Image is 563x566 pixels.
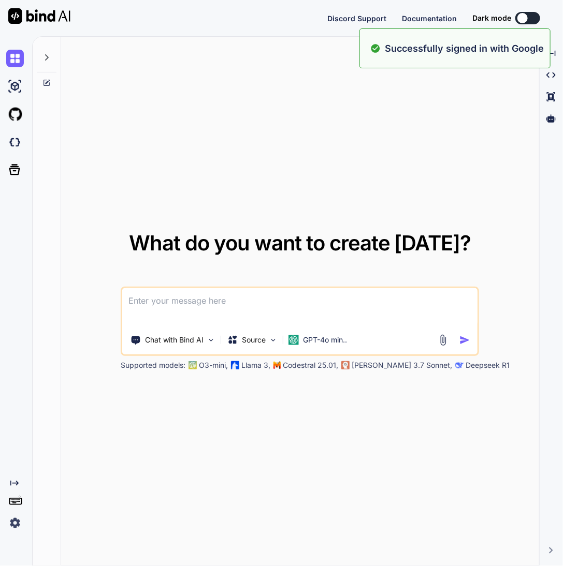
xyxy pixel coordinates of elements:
[6,106,24,123] img: githubLight
[145,335,204,345] p: Chat with Bind AI
[241,360,270,370] p: Llama 3,
[402,14,457,23] span: Documentation
[273,362,281,369] img: Mistral-AI
[6,514,24,532] img: settings
[327,13,386,24] button: Discord Support
[189,361,197,369] img: GPT-4
[207,336,215,345] img: Pick Tools
[121,360,185,370] p: Supported models:
[455,361,464,369] img: claude
[6,50,24,67] img: chat
[129,230,471,256] span: What do you want to create [DATE]?
[352,360,452,370] p: [PERSON_NAME] 3.7 Sonnet,
[385,41,544,55] p: Successfully signed in with Google
[327,14,386,23] span: Discord Support
[199,360,228,370] p: O3-mini,
[303,335,347,345] p: GPT-4o min..
[242,335,266,345] p: Source
[8,8,70,24] img: Bind AI
[6,78,24,95] img: ai-studio
[283,360,338,370] p: Codestral 25.01,
[269,336,278,345] img: Pick Models
[341,361,350,369] img: claude
[459,335,470,346] img: icon
[472,13,511,23] span: Dark mode
[370,41,381,55] img: alert
[288,335,299,345] img: GPT-4o mini
[466,360,510,370] p: Deepseek R1
[6,133,24,151] img: darkCloudIdeIcon
[402,13,457,24] button: Documentation
[231,361,239,369] img: Llama2
[437,334,449,346] img: attachment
